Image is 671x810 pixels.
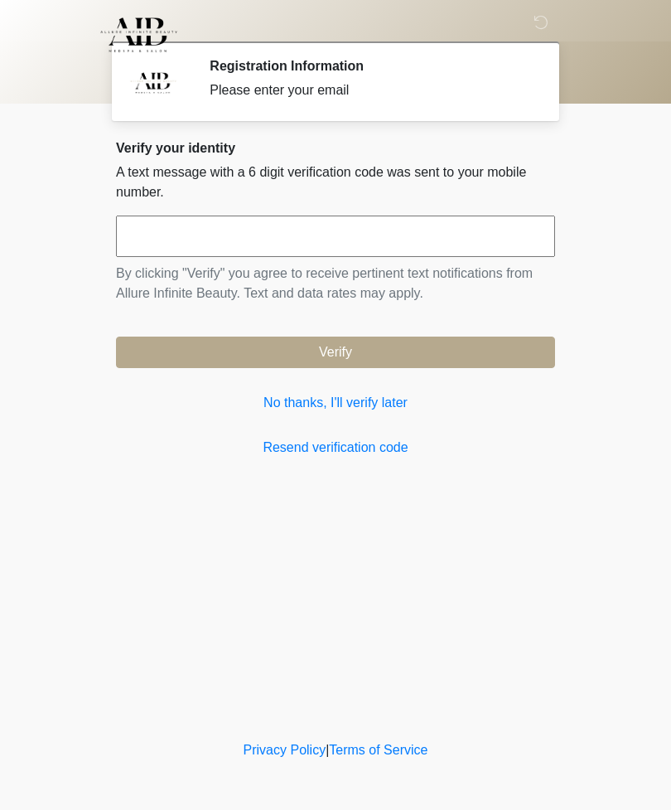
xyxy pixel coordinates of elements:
a: Resend verification code [116,438,555,458]
p: By clicking "Verify" you agree to receive pertinent text notifications from Allure Infinite Beaut... [116,264,555,303]
a: | [326,743,329,757]
img: Agent Avatar [128,58,178,108]
a: No thanks, I'll verify later [116,393,555,413]
img: Allure Infinite Beauty Logo [99,12,178,57]
div: Please enter your email [210,80,530,100]
p: A text message with a 6 digit verification code was sent to your mobile number. [116,162,555,202]
button: Verify [116,337,555,368]
a: Privacy Policy [244,743,326,757]
a: Terms of Service [329,743,427,757]
h2: Verify your identity [116,140,555,156]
